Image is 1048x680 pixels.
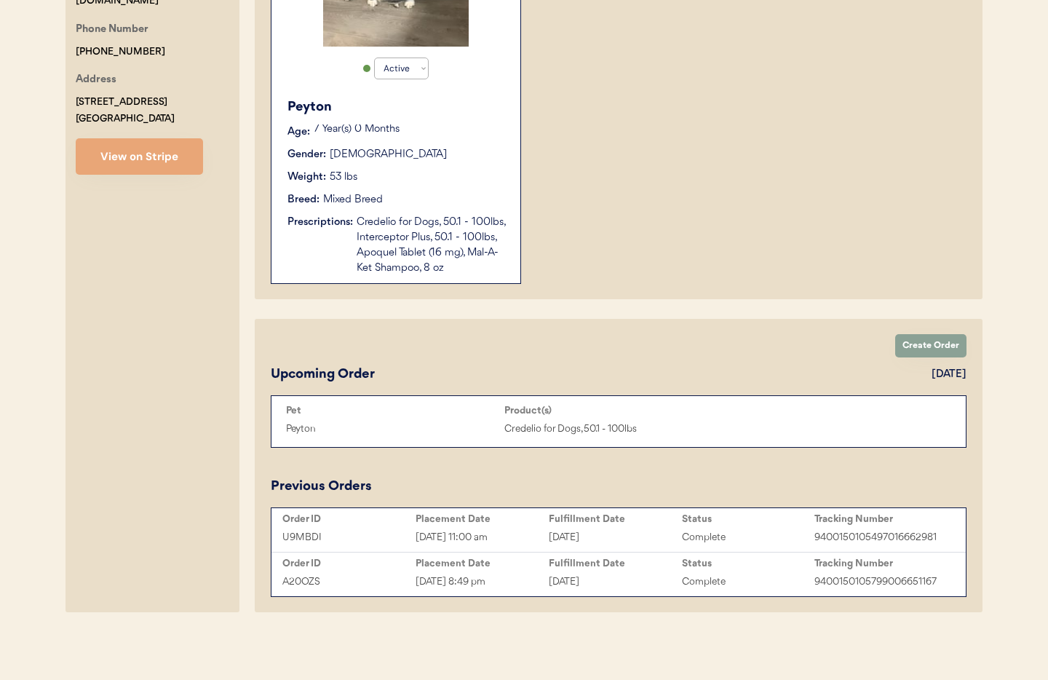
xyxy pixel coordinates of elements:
[814,558,948,569] div: Tracking Number
[330,147,447,162] div: [DEMOGRAPHIC_DATA]
[330,170,357,185] div: 53 lbs
[76,44,165,60] div: [PHONE_NUMBER]
[682,574,815,590] div: Complete
[76,71,116,90] div: Address
[287,98,506,117] div: Peyton
[271,477,372,497] div: Previous Orders
[895,334,966,357] button: Create Order
[357,215,506,276] div: Credelio for Dogs, 50.1 - 100lbs, Interceptor Plus, 50.1 - 100lbs, Apoquel Tablet (16 mg), Mal-A-...
[682,513,815,525] div: Status
[549,529,682,546] div: [DATE]
[549,574,682,590] div: [DATE]
[286,421,504,438] div: Peyton
[271,365,375,384] div: Upcoming Order
[287,215,353,230] div: Prescriptions:
[282,529,416,546] div: U9MBDI
[323,192,383,207] div: Mixed Breed
[549,513,682,525] div: Fulfillment Date
[287,170,326,185] div: Weight:
[76,138,203,175] button: View on Stripe
[504,421,723,438] div: Credelio for Dogs, 50.1 - 100lbs
[287,124,310,140] div: Age:
[76,94,175,127] div: [STREET_ADDRESS] [GEOGRAPHIC_DATA]
[682,558,815,569] div: Status
[286,405,504,416] div: Pet
[504,405,723,416] div: Product(s)
[814,513,948,525] div: Tracking Number
[682,529,815,546] div: Complete
[287,192,319,207] div: Breed:
[314,124,506,135] p: 7 Year(s) 0 Months
[282,513,416,525] div: Order ID
[416,574,549,590] div: [DATE] 8:49 pm
[932,367,966,382] div: [DATE]
[76,21,148,39] div: Phone Number
[287,147,326,162] div: Gender:
[416,513,549,525] div: Placement Date
[814,574,948,590] div: 9400150105799006651167
[282,558,416,569] div: Order ID
[549,558,682,569] div: Fulfillment Date
[282,574,416,590] div: A20OZS
[814,529,948,546] div: 9400150105497016662981
[416,529,549,546] div: [DATE] 11:00 am
[416,558,549,569] div: Placement Date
